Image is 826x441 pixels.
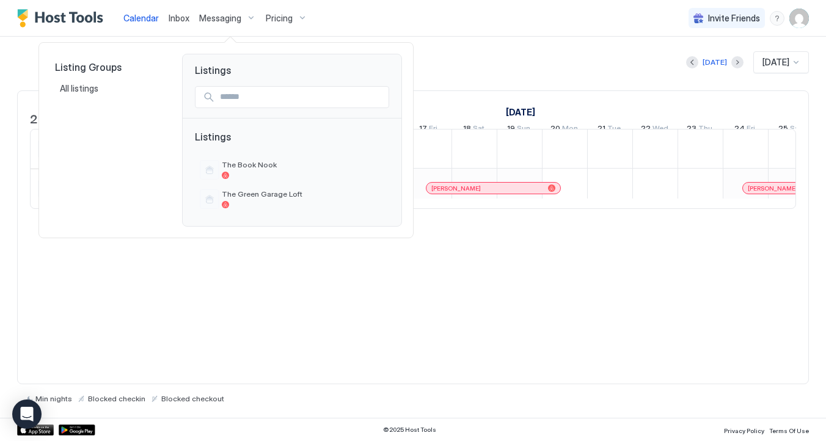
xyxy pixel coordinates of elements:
[55,61,163,73] span: Listing Groups
[215,87,389,108] input: Input Field
[60,83,100,94] span: All listings
[12,399,42,429] div: Open Intercom Messenger
[222,189,384,199] span: The Green Garage Loft
[183,54,401,76] span: Listings
[222,160,384,169] span: The Book Nook
[195,131,389,155] span: Listings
